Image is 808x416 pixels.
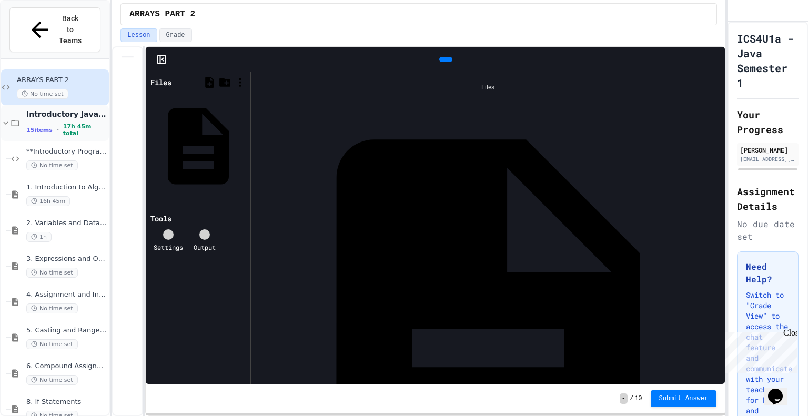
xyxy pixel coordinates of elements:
[26,127,53,134] span: 15 items
[26,339,78,349] span: No time set
[17,76,107,85] span: ARRAYS PART 2
[740,145,795,155] div: [PERSON_NAME]
[26,219,107,228] span: 2. Variables and Data Types
[26,255,107,263] span: 3. Expressions and Output
[26,147,107,156] span: **Introductory Programming Exercises **
[26,109,107,119] span: Introductory Java Concepts
[659,394,709,403] span: Submit Answer
[737,184,799,214] h2: Assignment Details
[63,123,107,137] span: 17h 45m total
[9,7,100,52] button: Back to Teams
[26,303,78,313] span: No time set
[737,218,799,243] div: No due date set
[746,260,790,286] h3: Need Help?
[159,28,192,42] button: Grade
[737,107,799,137] h2: Your Progress
[26,326,107,335] span: 5. Casting and Ranges of Values
[129,8,195,21] span: ARRAYS PART 2
[17,89,68,99] span: No time set
[26,232,52,242] span: 1h
[630,394,633,403] span: /
[26,375,78,385] span: No time set
[256,77,720,97] div: Files
[58,13,83,46] span: Back to Teams
[120,28,157,42] button: Lesson
[26,196,70,206] span: 16h 45m
[194,242,216,252] div: Output
[154,242,183,252] div: Settings
[764,374,797,405] iframe: chat widget
[150,77,171,88] div: Files
[634,394,642,403] span: 10
[26,362,107,371] span: 6. Compound Assignment Operators
[26,398,107,407] span: 8. If Statements
[651,390,717,407] button: Submit Answer
[4,4,73,67] div: Chat with us now!Close
[721,328,797,373] iframe: chat widget
[26,290,107,299] span: 4. Assignment and Input
[737,31,799,90] h1: ICS4U1a - Java Semester 1
[150,213,171,224] div: Tools
[26,160,78,170] span: No time set
[740,155,795,163] div: [EMAIL_ADDRESS][DOMAIN_NAME]
[57,126,59,134] span: •
[26,268,78,278] span: No time set
[26,183,107,192] span: 1. Introduction to Algorithms, Programming, and Compilers
[620,393,628,404] span: -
